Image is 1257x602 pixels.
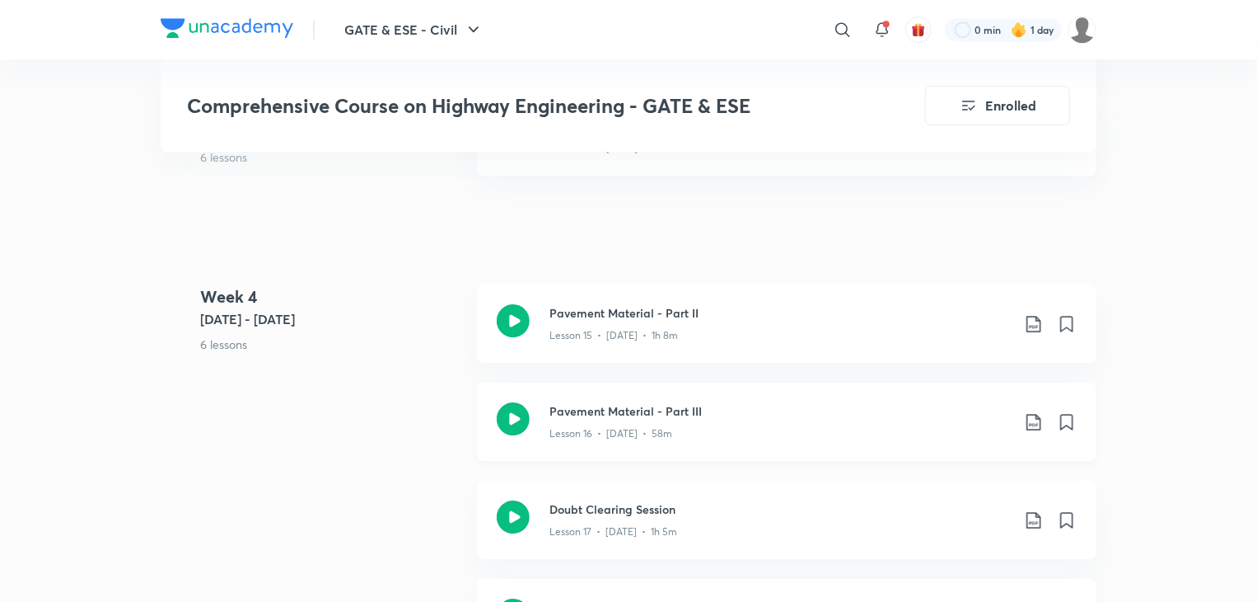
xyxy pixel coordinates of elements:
[549,304,1011,322] h3: Pavement Material - Part II
[200,309,464,329] h5: [DATE] - [DATE]
[161,18,293,42] a: Company Logo
[911,22,926,37] img: avatar
[187,94,832,118] h3: Comprehensive Course on Highway Engineering - GATE & ESE
[477,481,1096,579] a: Doubt Clearing SessionLesson 17 • [DATE] • 1h 5m
[549,328,678,343] p: Lesson 15 • [DATE] • 1h 8m
[549,501,1011,518] h3: Doubt Clearing Session
[905,16,932,43] button: avatar
[200,285,464,309] h4: Week 4
[200,336,464,353] p: 6 lessons
[1068,16,1096,44] img: Ashutosh Singh
[334,13,493,46] button: GATE & ESE - Civil
[925,86,1070,125] button: Enrolled
[549,426,672,441] p: Lesson 16 • [DATE] • 58m
[549,402,1011,420] h3: Pavement Material - Part III
[161,18,293,38] img: Company Logo
[549,524,677,539] p: Lesson 17 • [DATE] • 1h 5m
[477,383,1096,481] a: Pavement Material - Part IIILesson 16 • [DATE] • 58m
[477,285,1096,383] a: Pavement Material - Part IILesson 15 • [DATE] • 1h 8m
[1011,21,1027,38] img: streak
[200,148,464,166] p: 6 lessons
